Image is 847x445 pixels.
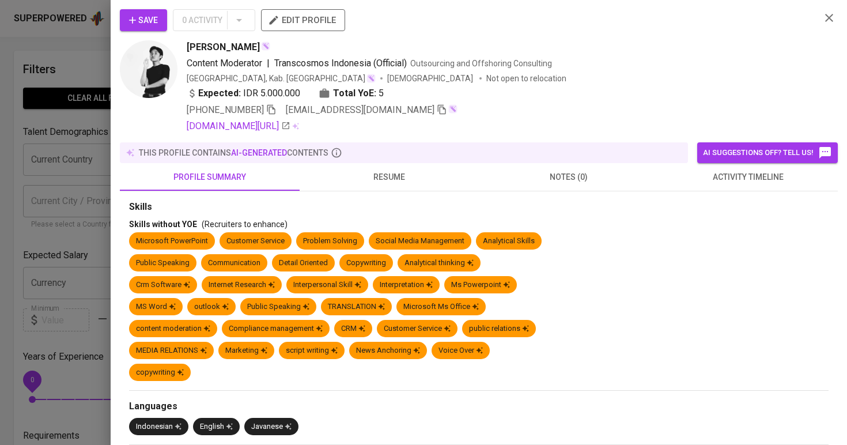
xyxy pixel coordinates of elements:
[136,421,181,432] div: Indonesian
[136,323,210,334] div: content moderation
[229,323,323,334] div: Compliance management
[410,59,552,68] span: Outsourcing and Offshoring Consulting
[136,258,190,269] div: Public Speaking
[346,258,386,269] div: Copywriting
[194,301,229,312] div: outlook
[341,323,365,334] div: CRM
[136,280,190,291] div: Crm Software
[129,13,158,28] span: Save
[438,345,483,356] div: Voice Over
[387,73,475,84] span: [DEMOGRAPHIC_DATA]
[187,40,260,54] span: [PERSON_NAME]
[247,301,309,312] div: Public Speaking
[703,146,832,160] span: AI suggestions off? Tell us!
[451,280,510,291] div: Ms Powerpoint
[448,104,457,114] img: magic_wand.svg
[139,147,328,159] p: this profile contains contents
[200,421,233,432] div: English
[376,236,464,247] div: Social Media Management
[136,301,176,312] div: MS Word
[384,323,451,334] div: Customer Service
[261,42,270,51] img: magic_wand.svg
[486,73,566,84] p: Not open to relocation
[120,9,167,31] button: Save
[366,74,376,83] img: magic_wand.svg
[202,220,288,229] span: (Recruiters to enhance)
[286,104,434,115] span: [EMAIL_ADDRESS][DOMAIN_NAME]
[251,421,292,432] div: Javanese
[129,400,829,413] div: Languages
[261,15,345,24] a: edit profile
[307,170,472,184] span: resume
[231,148,287,157] span: AI-generated
[187,86,300,100] div: IDR 5.000.000
[303,236,357,247] div: Problem Solving
[403,301,479,312] div: Microsoft Ms Office
[198,86,241,100] b: Expected:
[404,258,474,269] div: Analytical thinking
[356,345,420,356] div: News Anchoring
[187,119,290,133] a: [DOMAIN_NAME][URL]
[127,170,293,184] span: profile summary
[665,170,831,184] span: activity timeline
[187,58,262,69] span: Content Moderator
[270,13,336,28] span: edit profile
[209,280,275,291] div: Internet Research
[333,86,376,100] b: Total YoE:
[274,58,407,69] span: Transcosmos Indonesia (Official)
[226,236,285,247] div: Customer Service
[129,201,829,214] div: Skills
[279,258,328,269] div: Detail Oriented
[187,104,264,115] span: [PHONE_NUMBER]
[267,56,270,70] span: |
[208,258,260,269] div: Communication
[328,301,385,312] div: TRANSLATION
[187,73,376,84] div: [GEOGRAPHIC_DATA], Kab. [GEOGRAPHIC_DATA]
[120,40,177,98] img: aa27bc5799ab33a928405192144c5b15.jpg
[136,236,208,247] div: Microsoft PowerPoint
[225,345,267,356] div: Marketing
[129,220,197,229] span: Skills without YOE
[697,142,838,163] button: AI suggestions off? Tell us!
[486,170,652,184] span: notes (0)
[380,280,433,291] div: Interpretation
[293,280,361,291] div: Interpersonal Skill
[136,367,184,378] div: copywriting
[261,9,345,31] button: edit profile
[483,236,535,247] div: Analytical Skills
[469,323,529,334] div: public relations
[379,86,384,100] span: 5
[136,345,207,356] div: MEDIA RELATIONS
[286,345,338,356] div: script writing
